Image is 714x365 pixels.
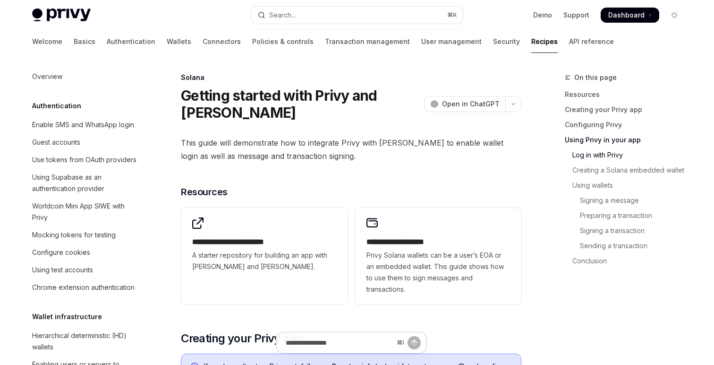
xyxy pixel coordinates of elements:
div: Using test accounts [32,264,93,276]
div: Worldcoin Mini App SIWE with Privy [32,200,140,223]
div: Guest accounts [32,137,80,148]
button: Open search [251,7,463,24]
a: Overview [25,68,145,85]
a: Configure cookies [25,244,145,261]
span: Privy Solana wallets can be a user’s EOA or an embedded wallet. This guide shows how to use them ... [366,250,510,295]
a: Basics [74,30,95,53]
a: Transaction management [325,30,410,53]
span: Resources [181,185,228,199]
a: Creating your Privy app [565,102,689,117]
a: Wallets [167,30,191,53]
span: Dashboard [608,10,645,20]
div: Solana [181,73,521,82]
a: Connectors [203,30,241,53]
span: On this page [574,72,617,83]
button: Open in ChatGPT [425,96,505,112]
a: Using Privy in your app [565,132,689,148]
a: Conclusion [565,253,689,269]
div: Use tokens from OAuth providers [32,154,136,165]
a: API reference [569,30,614,53]
div: Hierarchical deterministic (HD) wallets [32,330,140,353]
a: Mocking tokens for testing [25,226,145,243]
span: A starter repository for building an app with [PERSON_NAME] and [PERSON_NAME]. [192,250,336,272]
a: Worldcoin Mini App SIWE with Privy [25,198,145,226]
a: Preparing a transaction [565,208,689,223]
h1: Getting started with Privy and [PERSON_NAME] [181,87,421,121]
a: Support [563,10,589,20]
div: Search... [269,9,296,21]
a: Policies & controls [252,30,314,53]
a: Welcome [32,30,62,53]
a: Dashboard [601,8,659,23]
span: Open in ChatGPT [442,99,500,109]
a: Creating a Solana embedded wallet [565,163,689,178]
a: Authentication [107,30,155,53]
a: Signing a message [565,193,689,208]
span: ⌘ K [447,11,457,19]
h5: Authentication [32,100,81,112]
a: Chrome extension authentication [25,279,145,296]
a: Sending a transaction [565,238,689,253]
a: Guest accounts [25,134,145,151]
div: Overview [32,71,62,82]
a: Recipes [531,30,558,53]
input: Ask a question... [286,332,393,353]
a: Use tokens from OAuth providers [25,151,145,168]
a: User management [421,30,482,53]
a: Security [493,30,520,53]
div: Mocking tokens for testing [32,229,116,241]
a: Using wallets [565,178,689,193]
div: Enable SMS and WhatsApp login [32,119,134,130]
a: Demo [533,10,552,20]
span: This guide will demonstrate how to integrate Privy with [PERSON_NAME] to enable wallet login as w... [181,136,521,163]
a: Hierarchical deterministic (HD) wallets [25,327,145,356]
a: Using test accounts [25,261,145,278]
a: Using Supabase as an authentication provider [25,169,145,197]
a: Enable SMS and WhatsApp login [25,116,145,133]
h5: Wallet infrastructure [32,311,102,322]
button: Send message [408,336,421,349]
a: Log in with Privy [565,148,689,163]
button: Toggle dark mode [667,8,682,23]
a: **** **** **** *****Privy Solana wallets can be a user’s EOA or an embedded wallet. This guide sh... [355,208,521,304]
div: Configure cookies [32,247,90,258]
a: Resources [565,87,689,102]
div: Using Supabase as an authentication provider [32,172,140,194]
div: Chrome extension authentication [32,282,135,293]
a: Signing a transaction [565,223,689,238]
img: light logo [32,9,91,22]
a: Configuring Privy [565,117,689,132]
